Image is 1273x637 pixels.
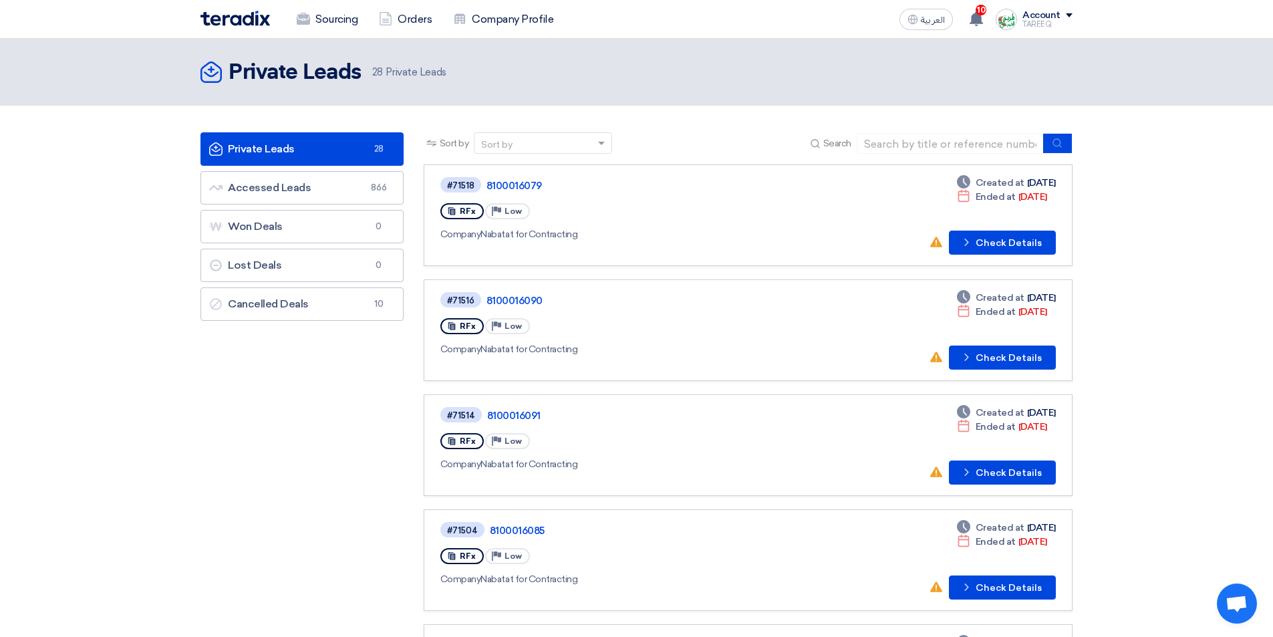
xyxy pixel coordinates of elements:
span: Created at [976,176,1024,190]
span: Ended at [976,305,1016,319]
span: 0 [371,259,387,272]
span: Company [440,229,481,240]
span: Low [505,551,522,561]
span: Low [505,436,522,446]
button: Check Details [949,346,1056,370]
span: Company [440,344,481,355]
div: [DATE] [957,535,1047,549]
div: Account [1022,10,1060,21]
img: Teradix logo [200,11,270,26]
span: Low [505,207,522,216]
button: العربية [899,9,953,30]
span: 28 [372,66,383,78]
div: [DATE] [957,176,1056,190]
div: TAREEQ [1022,21,1073,28]
div: [DATE] [957,291,1056,305]
div: Nabatat for Contracting [440,572,827,586]
input: Search by title or reference number [857,134,1044,154]
div: [DATE] [957,521,1056,535]
span: العربية [921,15,945,25]
span: 10 [976,5,986,15]
span: Search [823,136,851,150]
a: 8100016079 [486,180,821,192]
div: #71504 [447,526,478,535]
div: #71516 [447,296,474,305]
span: Ended at [976,190,1016,204]
span: Low [505,322,522,331]
a: Accessed Leads866 [200,171,404,205]
span: Company [440,574,481,585]
span: Ended at [976,535,1016,549]
a: Won Deals0 [200,210,404,243]
a: Cancelled Deals10 [200,287,404,321]
a: Company Profile [442,5,564,34]
span: 0 [371,220,387,233]
a: Sourcing [286,5,368,34]
span: RFx [460,551,476,561]
div: [DATE] [957,406,1056,420]
div: #71518 [447,181,474,190]
a: Private Leads28 [200,132,404,166]
span: Created at [976,406,1024,420]
a: 8100016085 [490,525,824,537]
span: 28 [371,142,387,156]
div: #71514 [447,411,475,420]
span: Created at [976,291,1024,305]
a: 8100016091 [487,410,821,422]
span: 10 [371,297,387,311]
span: Private Leads [372,65,446,80]
button: Check Details [949,576,1056,600]
div: Nabatat for Contracting [440,342,823,356]
span: Ended at [976,420,1016,434]
div: Nabatat for Contracting [440,227,823,241]
div: [DATE] [957,305,1047,319]
span: RFx [460,436,476,446]
div: [DATE] [957,190,1047,204]
a: Lost Deals0 [200,249,404,282]
div: Open chat [1217,584,1257,624]
span: RFx [460,207,476,216]
a: Orders [368,5,442,34]
span: 866 [371,181,387,195]
div: Nabatat for Contracting [440,457,824,471]
button: Check Details [949,231,1056,255]
a: 8100016090 [486,295,821,307]
button: Check Details [949,461,1056,485]
span: Company [440,459,481,470]
div: [DATE] [957,420,1047,434]
h2: Private Leads [229,59,362,86]
span: RFx [460,322,476,331]
span: Created at [976,521,1024,535]
div: Sort by [481,138,513,152]
img: Screenshot___1727703618088.png [996,9,1017,30]
span: Sort by [440,136,469,150]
